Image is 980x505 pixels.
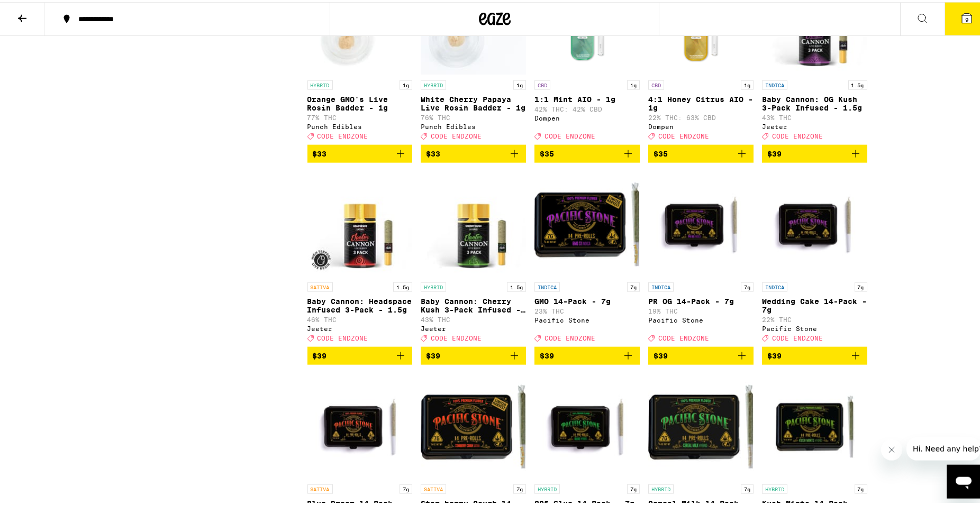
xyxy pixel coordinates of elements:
[400,78,412,88] p: 1g
[307,345,413,363] button: Add to bag
[545,131,595,137] span: CODE ENDZONE
[431,333,482,339] span: CODE ENDZONE
[534,280,560,290] p: INDICA
[648,371,754,477] img: Pacific Stone - Cereal Milk 14-Pack - 7g
[741,482,754,492] p: 7g
[767,350,782,358] span: $39
[534,482,560,492] p: HYBRID
[307,93,413,110] p: Orange GMO's Live Rosin Badder - 1g
[545,333,595,339] span: CODE ENDZONE
[534,169,640,275] img: Pacific Stone - GMO 14-Pack - 7g
[741,78,754,88] p: 1g
[421,345,526,363] button: Add to bag
[534,113,640,120] div: Dompen
[654,148,668,156] span: $35
[307,314,413,321] p: 46% THC
[534,315,640,322] div: Pacific Stone
[307,78,333,88] p: HYBRID
[762,169,867,275] img: Pacific Stone - Wedding Cake 14-Pack - 7g
[421,93,526,110] p: White Cherry Papaya Live Rosin Badder - 1g
[762,121,867,128] div: Jeeter
[307,169,413,275] img: Jeeter - Baby Cannon: Headspace Infused 3-Pack - 1.5g
[307,169,413,345] a: Open page for Baby Cannon: Headspace Infused 3-Pack - 1.5g from Jeeter
[431,131,482,137] span: CODE ENDZONE
[307,323,413,330] div: Jeeter
[648,143,754,161] button: Add to bag
[627,280,640,290] p: 7g
[762,169,867,345] a: Open page for Wedding Cake 14-Pack - 7g from Pacific Stone
[648,93,754,110] p: 4:1 Honey Citrus AIO - 1g
[648,78,664,88] p: CBD
[534,93,640,102] p: 1:1 Mint AIO - 1g
[421,169,526,345] a: Open page for Baby Cannon: Cherry Kush 3-Pack Infused - 1.5g from Jeeter
[648,345,754,363] button: Add to bag
[393,280,412,290] p: 1.5g
[534,295,640,304] p: GMO 14-Pack - 7g
[6,7,76,16] span: Hi. Need any help?
[307,121,413,128] div: Punch Edibles
[648,295,754,304] p: PR OG 14-Pack - 7g
[762,295,867,312] p: Wedding Cake 14-Pack - 7g
[307,482,333,492] p: SATIVA
[534,143,640,161] button: Add to bag
[421,143,526,161] button: Add to bag
[421,280,446,290] p: HYBRID
[540,350,554,358] span: $39
[762,482,787,492] p: HYBRID
[313,148,327,156] span: $33
[507,280,526,290] p: 1.5g
[762,78,787,88] p: INDICA
[534,371,640,477] img: Pacific Stone - 805 Glue 14-Pack - 7g
[627,482,640,492] p: 7g
[317,333,368,339] span: CODE ENDZONE
[421,295,526,312] p: Baby Cannon: Cherry Kush 3-Pack Infused - 1.5g
[421,323,526,330] div: Jeeter
[421,371,526,477] img: Pacific Stone - Star-berry Cough 14-Pack - 7g
[307,112,413,119] p: 77% THC
[421,482,446,492] p: SATIVA
[627,78,640,88] p: 1g
[648,306,754,313] p: 19% THC
[762,143,867,161] button: Add to bag
[648,169,754,345] a: Open page for PR OG 14-Pack - 7g from Pacific Stone
[762,323,867,330] div: Pacific Stone
[513,482,526,492] p: 7g
[534,345,640,363] button: Add to bag
[965,14,968,21] span: 9
[881,437,902,458] iframe: Close message
[426,148,440,156] span: $33
[762,93,867,110] p: Baby Cannon: OG Kush 3-Pack Infused - 1.5g
[762,280,787,290] p: INDICA
[658,131,709,137] span: CODE ENDZONE
[648,280,674,290] p: INDICA
[648,121,754,128] div: Dompen
[421,78,446,88] p: HYBRID
[772,333,823,339] span: CODE ENDZONE
[513,78,526,88] p: 1g
[421,314,526,321] p: 43% THC
[421,121,526,128] div: Punch Edibles
[648,315,754,322] div: Pacific Stone
[855,482,867,492] p: 7g
[426,350,440,358] span: $39
[421,112,526,119] p: 76% THC
[313,350,327,358] span: $39
[534,78,550,88] p: CBD
[534,306,640,313] p: 23% THC
[741,280,754,290] p: 7g
[307,295,413,312] p: Baby Cannon: Headspace Infused 3-Pack - 1.5g
[762,371,867,477] img: Pacific Stone - Kush Mints 14-Pack - 7g
[654,350,668,358] span: $39
[648,482,674,492] p: HYBRID
[421,169,526,275] img: Jeeter - Baby Cannon: Cherry Kush 3-Pack Infused - 1.5g
[317,131,368,137] span: CODE ENDZONE
[848,78,867,88] p: 1.5g
[762,112,867,119] p: 43% THC
[307,371,413,477] img: Pacific Stone - Blue Dream 14-Pack - 7g
[307,143,413,161] button: Add to bag
[762,345,867,363] button: Add to bag
[648,169,754,275] img: Pacific Stone - PR OG 14-Pack - 7g
[658,333,709,339] span: CODE ENDZONE
[772,131,823,137] span: CODE ENDZONE
[648,112,754,119] p: 22% THC: 63% CBD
